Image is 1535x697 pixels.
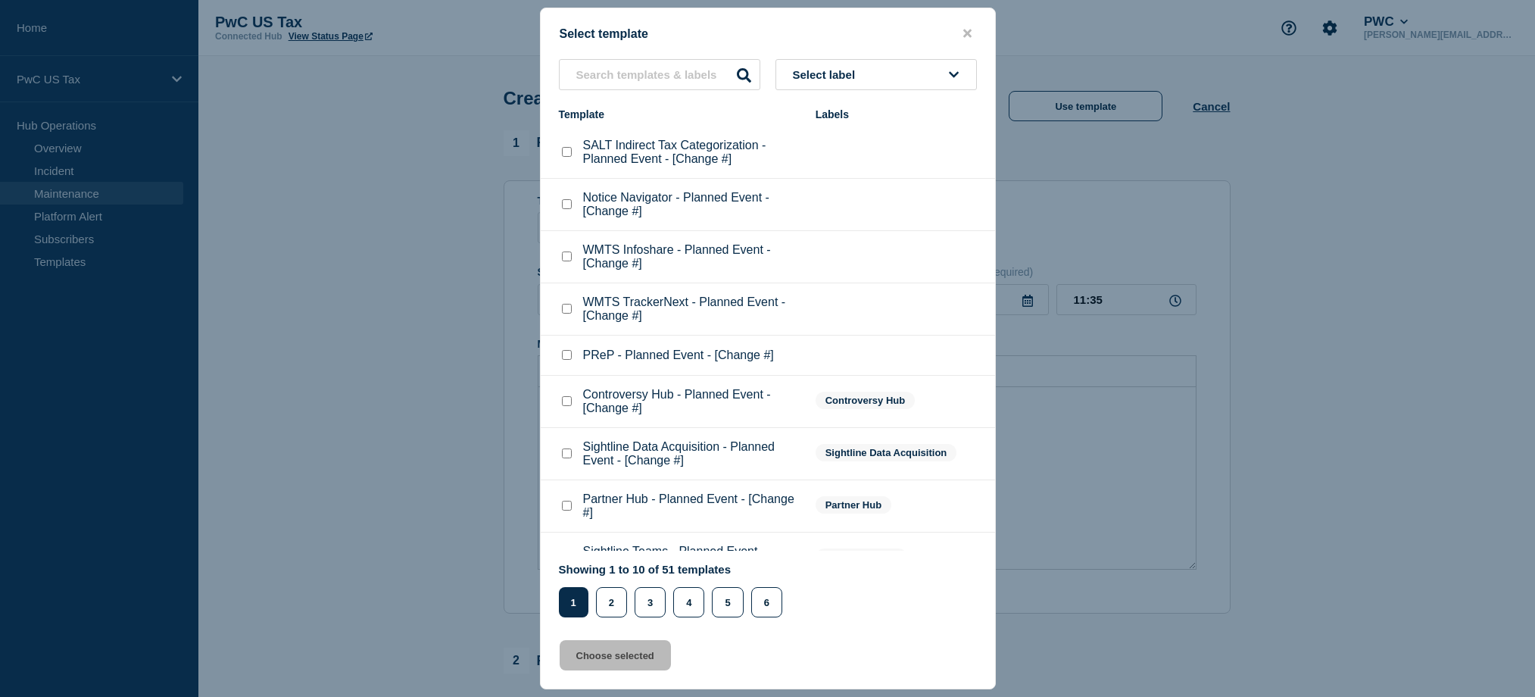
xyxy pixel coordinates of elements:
div: Labels [816,108,977,120]
p: Notice Navigator - Planned Event - [Change #] [583,191,800,218]
input: PReP - Planned Event - [Change #] checkbox [562,350,572,360]
input: Search templates & labels [559,59,760,90]
input: Sightline Data Acquisition - Planned Event - [Change #] checkbox [562,449,572,458]
button: Select label [775,59,977,90]
span: Partner Hub [816,496,891,514]
p: WMTS TrackerNext - Planned Event - [Change #] [583,295,800,323]
p: Showing 1 to 10 of 51 templates [559,563,790,576]
span: Controversy Hub [816,392,915,409]
button: 4 [673,587,704,617]
button: 3 [635,587,666,617]
div: Select template [541,27,995,41]
input: WMTS Infoshare - Planned Event - [Change #] checkbox [562,252,572,261]
span: Select label [793,68,862,81]
span: Sightline Data Acquisition [816,444,957,461]
p: Controversy Hub - Planned Event - [Change #] [583,388,800,415]
button: 2 [596,587,627,617]
span: SightlineTeams [816,549,907,566]
input: Notice Navigator - Planned Event - [Change #] checkbox [562,199,572,209]
input: Partner Hub - Planned Event - [Change #] checkbox [562,501,572,511]
input: WMTS TrackerNext - Planned Event - [Change #] checkbox [562,304,572,314]
button: close button [959,27,976,41]
button: Choose selected [560,640,671,670]
p: Sightline Teams - Planned Event - [Change #] [583,545,800,572]
button: 1 [559,587,588,617]
p: SALT Indirect Tax Categorization - Planned Event - [Change #] [583,139,800,166]
button: 6 [751,587,782,617]
input: SALT Indirect Tax Categorization - Planned Event - [Change #] checkbox [562,147,572,157]
p: WMTS Infoshare - Planned Event - [Change #] [583,243,800,270]
p: PReP - Planned Event - [Change #] [583,348,774,362]
p: Partner Hub - Planned Event - [Change #] [583,492,800,520]
input: Controversy Hub - Planned Event - [Change #] checkbox [562,396,572,406]
div: Template [559,108,800,120]
button: 5 [712,587,743,617]
p: Sightline Data Acquisition - Planned Event - [Change #] [583,440,800,467]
